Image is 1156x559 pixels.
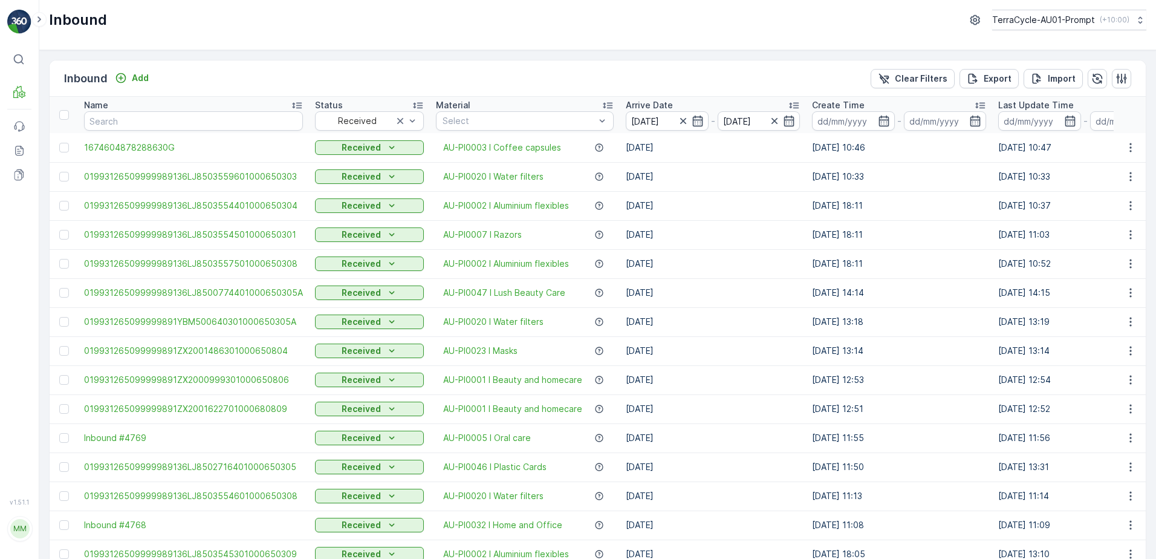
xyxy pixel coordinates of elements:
td: [DATE] 13:18 [806,307,992,336]
a: AU-PI0047 I Lush Beauty Care [443,287,565,299]
a: AU-PI0023 I Masks [443,345,518,357]
td: [DATE] [620,336,806,365]
a: 01993126509999989136LJ8503557501000650308 [84,258,303,270]
p: Arrive Date [626,99,673,111]
td: [DATE] [620,220,806,249]
p: - [1083,114,1088,128]
button: Received [315,373,424,387]
p: Select [443,115,595,127]
a: AU-PI0005 I Oral care [443,432,531,444]
input: dd/mm/yyyy [718,111,800,131]
a: AU-PI0046 I Plastic Cards [443,461,547,473]
a: 019931265099999891ZX2001486301000650804 [84,345,303,357]
p: Inbound [64,70,108,87]
button: Received [315,518,424,532]
a: 01993126509999989136LJ8502716401000650305 [84,461,303,473]
td: [DATE] 14:14 [806,278,992,307]
a: 019931265099999891ZX2001622701000680809 [84,403,303,415]
span: 019931265099999891YBM500640301000650305A [84,316,303,328]
a: 01993126509999989136LJ8503554601000650308 [84,490,303,502]
p: Received [342,519,381,531]
p: Received [342,229,381,241]
a: AU-PI0020 I Water filters [443,316,544,328]
a: 019931265099999891ZX2000999301000650806 [84,374,303,386]
a: AU-PI0032 I Home and Office [443,519,562,531]
input: dd/mm/yyyy [812,111,895,131]
td: [DATE] [620,162,806,191]
p: Material [436,99,470,111]
td: [DATE] [620,307,806,336]
p: Received [342,287,381,299]
p: Received [342,432,381,444]
td: [DATE] 11:08 [806,511,992,540]
button: Received [315,198,424,213]
span: 01993126509999989136LJ8503554401000650304 [84,200,303,212]
div: Toggle Row Selected [59,259,69,269]
div: Toggle Row Selected [59,433,69,443]
input: dd/mm/yyyy [626,111,709,131]
td: [DATE] [620,278,806,307]
div: Toggle Row Selected [59,172,69,181]
div: Toggle Row Selected [59,520,69,530]
p: Received [342,142,381,154]
a: AU-PI0002 I Aluminium flexibles [443,258,569,270]
p: Received [342,490,381,502]
div: Toggle Row Selected [59,375,69,385]
span: AU-PI0003 I Coffee capsules [443,142,561,154]
button: Received [315,227,424,242]
td: [DATE] 12:51 [806,394,992,423]
td: [DATE] [620,453,806,482]
td: [DATE] [620,191,806,220]
a: 01993126509999989136LJ8503554501000650301 [84,229,303,241]
p: Received [342,200,381,212]
p: - [897,114,901,128]
div: Toggle Row Selected [59,346,69,356]
div: Toggle Row Selected [59,288,69,298]
td: [DATE] 11:13 [806,482,992,511]
div: Toggle Row Selected [59,317,69,327]
a: AU-PI0001 I Beauty and homecare [443,403,582,415]
a: Inbound #4769 [84,432,303,444]
td: [DATE] 10:33 [806,162,992,191]
td: [DATE] [620,249,806,278]
span: Inbound #4768 [84,519,303,531]
button: Received [315,140,424,155]
div: Toggle Row Selected [59,230,69,240]
td: [DATE] [620,394,806,423]
a: AU-PI0020 I Water filters [443,490,544,502]
p: Add [132,72,149,84]
button: Received [315,169,424,184]
a: 01993126509999989136LJ8503559601000650303 [84,171,303,183]
span: AU-PI0020 I Water filters [443,171,544,183]
div: Toggle Row Selected [59,491,69,501]
a: AU-PI0002 I Aluminium flexibles [443,200,569,212]
td: [DATE] 10:46 [806,133,992,162]
td: [DATE] 18:11 [806,220,992,249]
p: Received [342,461,381,473]
a: AU-PI0007 I Razors [443,229,522,241]
p: Inbound [49,10,107,30]
p: Received [342,171,381,183]
p: Name [84,99,108,111]
p: Clear Filters [895,73,947,85]
a: 01993126509999989136LJ8500774401000650305A [84,287,303,299]
p: - [711,114,715,128]
td: [DATE] 11:55 [806,423,992,453]
p: Last Update Time [998,99,1074,111]
input: Search [84,111,303,131]
input: dd/mm/yyyy [998,111,1081,131]
img: logo [7,10,31,34]
td: [DATE] 18:11 [806,249,992,278]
